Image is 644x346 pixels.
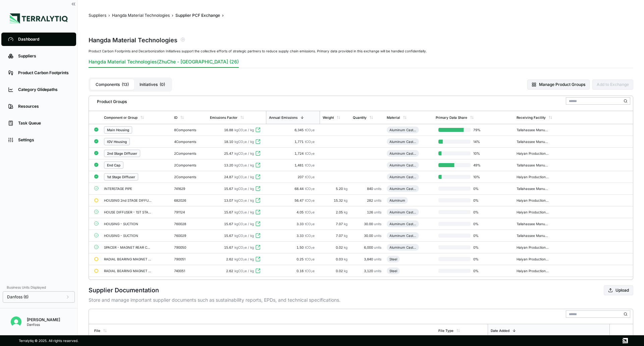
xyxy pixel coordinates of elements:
span: › [108,13,110,18]
img: Cornelia Jonsson [11,316,21,327]
span: kgCO e / kg [234,257,254,261]
sub: 2 [243,211,245,214]
div: Aluminum Casting (Machined) [389,234,416,238]
span: kg [344,257,347,261]
div: 682026 [174,198,205,202]
div: Settings [18,137,69,143]
sub: 2 [311,270,313,273]
button: Open user button [8,314,24,330]
div: Haiyan Production CNHX [517,175,549,179]
span: 1,724 [294,151,305,155]
span: units [374,234,381,238]
div: 2nd Stage Diffuser [107,151,137,155]
span: 3.33 [297,222,305,226]
span: kgCO e / kg [234,175,254,179]
sub: 2 [311,211,313,214]
sub: 2 [311,258,313,261]
sub: 2 [311,153,313,156]
span: units [374,210,381,214]
span: 10 % [471,151,492,155]
div: Danfoss [27,323,60,327]
span: 0 % [471,269,492,273]
button: Supplier PCF Exchange [175,13,220,18]
span: tCO e [305,269,315,273]
span: ( 0 ) [160,82,165,87]
span: 3.33 [297,234,305,238]
div: Business Units Displayed [3,283,75,291]
span: kgCO e / kg [234,198,254,202]
span: 14 % [471,140,492,144]
img: Logo [10,13,68,23]
sub: 2 [311,247,313,250]
span: tCO e [305,245,315,249]
span: units [374,187,381,191]
div: Annual Emissions [269,115,298,119]
div: 760029 [174,234,205,238]
div: 741629 [174,187,205,191]
div: 740051 [174,269,205,273]
span: 6,345 [294,128,305,132]
div: File [94,329,100,333]
button: Manage Product Groups [527,80,590,90]
sub: 2 [243,164,245,167]
div: Aluminum Casting (Machined) [389,151,416,155]
span: 15.67 [224,245,233,249]
div: Main Housing [107,128,129,132]
span: 18.10 [224,140,233,144]
div: Emissions Factor [210,115,237,119]
div: Category Glidepaths [18,87,69,92]
span: 0.25 [297,257,305,261]
span: 1.50 [297,245,305,249]
button: Components(13) [90,79,134,90]
div: Aluminum Casting (Machined) [389,187,416,191]
span: 15.67 [224,187,233,191]
span: 1,771 [294,140,305,144]
div: INTERSTAGE PIPE [104,187,152,191]
sub: 2 [311,235,313,238]
sub: 2 [243,188,245,191]
div: Material [387,115,400,119]
div: Tallahassee Manufacturing [517,234,549,238]
div: Dashboard [18,37,69,42]
sub: 2 [243,153,245,156]
span: 0.02 [336,269,344,273]
sub: 2 [311,141,313,144]
div: 2 Components [174,175,205,179]
span: › [172,13,173,18]
div: Aluminum Casting (Machined) [389,210,416,214]
span: kgCO e / kg [234,151,254,155]
div: Date Added [491,329,509,333]
span: 0 % [471,187,492,191]
span: 16.88 [224,128,233,132]
div: Quantity [353,115,367,119]
div: IGV Housing [107,140,127,144]
span: kg [344,198,347,202]
h2: Supplier Documentation [89,286,159,295]
div: 760028 [174,222,205,226]
div: HOUSING - SUCTION [104,234,152,238]
div: Product Carbon Footprints and Decarbonization Initiatives support the collective efforts of strat... [89,49,633,53]
div: Tallahassee Manufacturing [517,222,549,226]
div: 8 Components [174,128,205,132]
div: Aluminum Casting (Machined) [389,175,416,179]
div: Tallahassee Manufacturing [517,163,549,167]
sub: 2 [243,247,245,250]
div: Product Carbon Footprints [18,70,69,76]
span: tCO e [305,257,315,261]
span: 0 % [471,210,492,214]
div: Haiyan Production CNHX [517,245,549,249]
span: 15.32 [334,198,344,202]
span: 0 % [471,198,492,202]
span: units [374,222,381,226]
sub: 2 [243,223,245,226]
sub: 2 [311,188,313,191]
div: Aluminum Casting (Machined) [389,222,416,226]
div: Aluminum Casting (Machined) [389,140,416,144]
sub: 2 [243,235,245,238]
span: › [222,13,224,18]
span: 7.07 [336,234,344,238]
span: tCO e [305,140,315,144]
span: tCO e [305,163,315,167]
span: tCO e [305,210,315,214]
span: 5.20 [336,187,344,191]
